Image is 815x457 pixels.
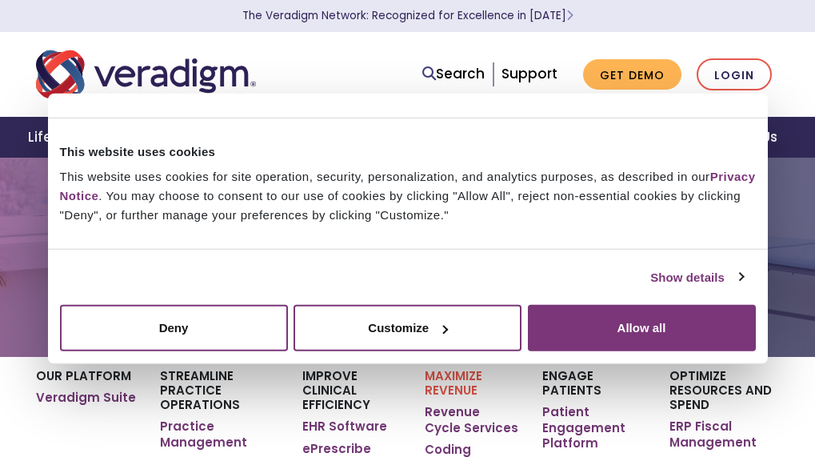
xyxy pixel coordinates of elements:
a: Show details [650,267,743,287]
a: ePrescribe [302,441,371,457]
a: Search [422,63,485,85]
a: Revenue Cycle Services [425,404,518,435]
div: This website uses cookies [60,142,756,161]
img: Veradigm logo [36,48,256,101]
a: ERP Fiscal Management [669,419,780,450]
button: Customize [294,305,521,351]
button: Deny [60,305,288,351]
button: Allow all [528,305,756,351]
span: Learn More [566,8,573,23]
a: EHR Software [302,419,387,435]
a: Login [697,58,772,91]
a: The Veradigm Network: Recognized for Excellence in [DATE]Learn More [242,8,573,23]
a: Practice Management [160,419,278,450]
a: Support [501,64,557,83]
a: Life Sciences [18,117,132,158]
a: Veradigm Suite [36,390,136,406]
a: Privacy Notice [60,170,756,202]
a: Get Demo [583,59,681,90]
a: Patient Engagement Platform [542,404,645,451]
div: This website uses cookies for site operation, security, personalization, and analytics purposes, ... [60,167,756,225]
